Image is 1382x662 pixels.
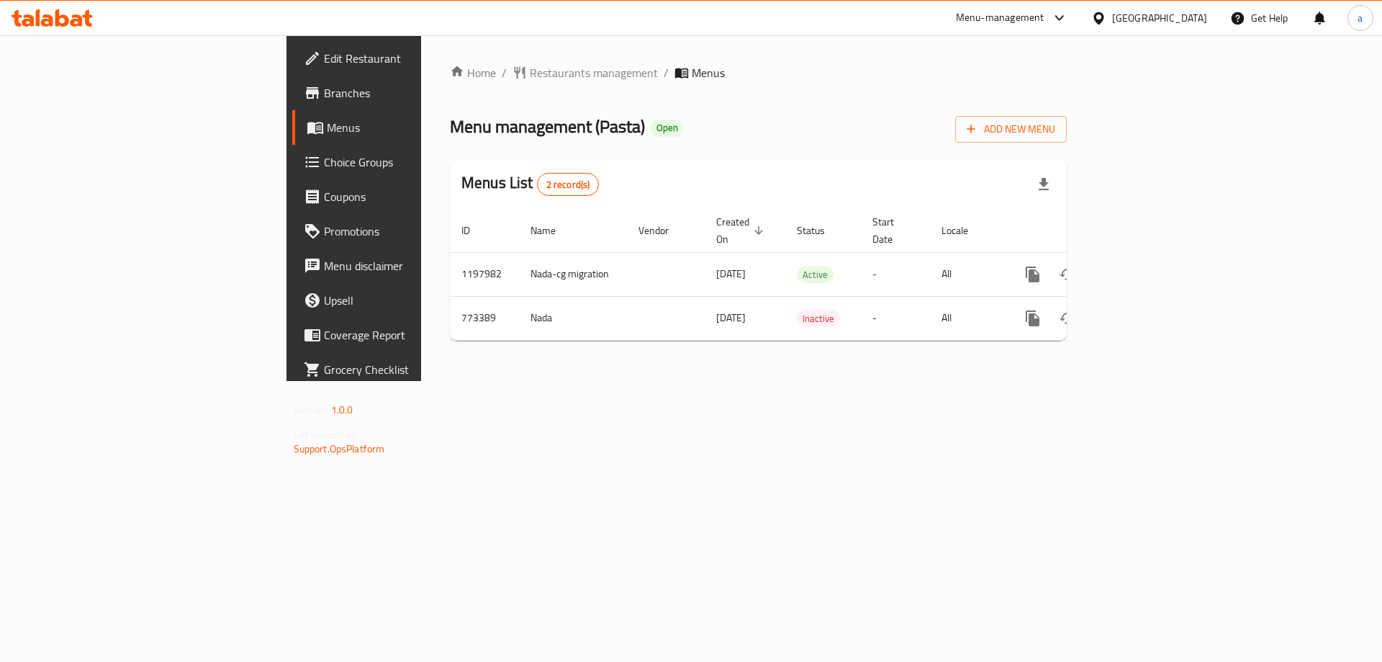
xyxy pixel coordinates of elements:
[292,76,518,110] a: Branches
[1026,167,1061,202] div: Export file
[324,188,506,205] span: Coupons
[941,222,987,239] span: Locale
[530,222,574,239] span: Name
[292,249,518,283] a: Menu disclaimer
[861,252,930,296] td: -
[512,64,658,81] a: Restaurants management
[956,9,1044,27] div: Menu-management
[797,267,834,283] span: Active
[461,222,489,239] span: ID
[324,223,506,240] span: Promotions
[292,318,518,352] a: Coverage Report
[292,352,518,387] a: Grocery Checklist
[530,64,658,81] span: Restaurants management
[1050,301,1085,336] button: Change Status
[331,401,353,419] span: 1.0.0
[716,308,746,327] span: [DATE]
[327,119,506,136] span: Menus
[1004,209,1165,253] th: Actions
[324,326,506,344] span: Coverage Report
[651,122,684,134] span: Open
[1016,257,1050,292] button: more
[716,213,768,248] span: Created On
[292,179,518,214] a: Coupons
[1358,10,1363,26] span: a
[292,283,518,318] a: Upsell
[450,64,1067,81] nav: breadcrumb
[651,120,684,137] div: Open
[324,153,506,171] span: Choice Groups
[716,264,746,283] span: [DATE]
[292,214,518,249] a: Promotions
[638,222,687,239] span: Vendor
[538,178,599,192] span: 2 record(s)
[537,173,600,196] div: Total records count
[930,296,1004,340] td: All
[797,222,844,239] span: Status
[292,145,518,179] a: Choice Groups
[1112,10,1207,26] div: [GEOGRAPHIC_DATA]
[519,296,627,340] td: Nada
[294,439,385,458] a: Support.OpsPlatform
[872,213,913,248] span: Start Date
[519,252,627,296] td: Nada-cg migration
[324,257,506,274] span: Menu disclaimer
[324,50,506,67] span: Edit Restaurant
[324,292,506,309] span: Upsell
[664,64,669,81] li: /
[324,84,506,102] span: Branches
[861,296,930,340] td: -
[450,110,645,143] span: Menu management ( Pasta )
[692,64,725,81] span: Menus
[1050,257,1085,292] button: Change Status
[1016,301,1050,336] button: more
[461,172,599,196] h2: Menus List
[294,401,329,419] span: Version:
[294,425,360,444] span: Get support on:
[324,361,506,378] span: Grocery Checklist
[797,310,840,327] span: Inactive
[955,116,1067,143] button: Add New Menu
[967,120,1055,138] span: Add New Menu
[292,110,518,145] a: Menus
[292,41,518,76] a: Edit Restaurant
[930,252,1004,296] td: All
[450,209,1165,341] table: enhanced table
